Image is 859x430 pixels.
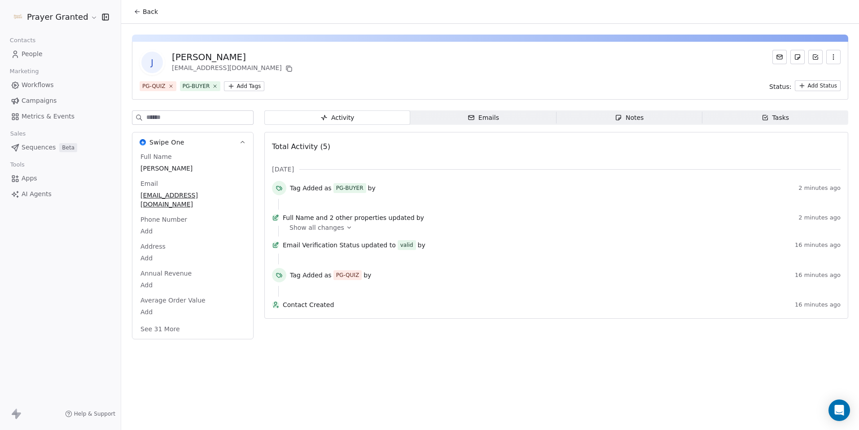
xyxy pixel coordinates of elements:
[22,174,37,183] span: Apps
[143,7,158,16] span: Back
[6,34,39,47] span: Contacts
[139,269,193,278] span: Annual Revenue
[769,82,791,91] span: Status:
[11,9,96,25] button: Prayer Granted
[224,81,264,91] button: Add Tags
[140,281,245,290] span: Add
[798,214,841,221] span: 2 minutes ago
[142,82,166,90] div: PG-QUIZ
[418,241,425,250] span: by
[22,189,52,199] span: AI Agents
[290,271,323,280] span: Tag Added
[74,410,115,417] span: Help & Support
[7,93,114,108] a: Campaigns
[140,227,245,236] span: Add
[183,82,210,90] div: PG-BUYER
[140,191,245,209] span: [EMAIL_ADDRESS][DOMAIN_NAME]
[59,143,77,152] span: Beta
[368,184,376,193] span: by
[128,4,163,20] button: Back
[289,223,834,232] a: Show all changes
[139,152,174,161] span: Full Name
[283,300,791,309] span: Contact Created
[615,113,644,123] div: Notes
[336,271,359,279] div: PG-QUIZ
[139,296,207,305] span: Average Order Value
[798,184,841,192] span: 2 minutes ago
[132,152,253,339] div: Swipe OneSwipe One
[7,187,114,202] a: AI Agents
[139,242,167,251] span: Address
[795,272,841,279] span: 16 minutes ago
[22,143,56,152] span: Sequences
[22,49,43,59] span: People
[139,179,160,188] span: Email
[140,164,245,173] span: [PERSON_NAME]
[336,184,364,192] div: PG-BUYER
[140,254,245,263] span: Add
[172,51,294,63] div: [PERSON_NAME]
[7,140,114,155] a: SequencesBeta
[7,47,114,61] a: People
[364,271,371,280] span: by
[289,223,344,232] span: Show all changes
[795,80,841,91] button: Add Status
[6,127,30,140] span: Sales
[22,96,57,105] span: Campaigns
[140,139,146,145] img: Swipe One
[316,213,415,222] span: and 2 other properties updated
[141,52,163,73] span: J
[416,213,424,222] span: by
[140,307,245,316] span: Add
[361,241,396,250] span: updated to
[468,113,499,123] div: Emails
[135,321,185,337] button: See 31 More
[149,138,184,147] span: Swipe One
[272,165,294,174] span: [DATE]
[27,11,88,23] span: Prayer Granted
[7,78,114,92] a: Workflows
[324,271,332,280] span: as
[132,132,253,152] button: Swipe OneSwipe One
[283,213,314,222] span: Full Name
[828,399,850,421] div: Open Intercom Messenger
[795,241,841,249] span: 16 minutes ago
[139,215,189,224] span: Phone Number
[324,184,332,193] span: as
[7,171,114,186] a: Apps
[22,80,54,90] span: Workflows
[6,158,28,171] span: Tools
[65,410,115,417] a: Help & Support
[400,241,413,250] div: valid
[7,109,114,124] a: Metrics & Events
[290,184,323,193] span: Tag Added
[172,63,294,74] div: [EMAIL_ADDRESS][DOMAIN_NAME]
[13,12,23,22] img: FB-Logo.png
[272,142,330,151] span: Total Activity (5)
[283,241,359,250] span: Email Verification Status
[762,113,789,123] div: Tasks
[6,65,43,78] span: Marketing
[795,301,841,308] span: 16 minutes ago
[22,112,75,121] span: Metrics & Events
